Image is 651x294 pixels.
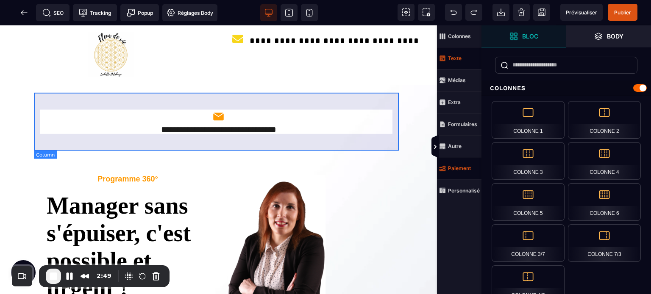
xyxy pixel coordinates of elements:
span: Importer [492,4,509,21]
div: Colonnes [481,80,651,96]
span: Publier [614,9,631,16]
span: Voir bureau [260,4,277,21]
span: Voir tablette [281,4,298,21]
span: Ouvrir les blocs [481,25,566,47]
span: Capture d'écran [418,4,435,21]
strong: Body [607,33,623,39]
div: Colonne 6 [568,183,641,221]
div: Colonne 4 [568,142,641,180]
span: Colonnes [437,25,481,47]
div: Colonne 3/7 [492,224,565,262]
span: Personnalisé [437,179,481,201]
span: Autre [437,135,481,157]
span: Voir les composants [398,4,415,21]
span: Voir mobile [301,4,318,21]
span: Extra [437,91,481,113]
img: fb0692f217c0f5e90e311a2bc6a2db68_Sans_titre_(1080_x_1720_px)_(1080_x_1550_px).png [228,149,325,289]
span: Prévisualiser [566,9,597,16]
span: Popup [127,8,153,17]
span: Texte [437,47,481,69]
span: Médias [437,69,481,91]
span: Créer une alerte modale [120,4,159,21]
strong: Extra [448,99,461,105]
div: Colonne 5 [492,183,565,221]
span: Réglages Body [167,8,213,17]
div: Colonne 2 [568,101,641,139]
span: Métadata SEO [36,4,70,21]
span: Ouvrir les calques [566,25,651,47]
strong: Personnalisé [448,187,480,194]
span: Rétablir [465,4,482,21]
div: Colonne 3 [492,142,565,180]
span: Paiement [437,157,481,179]
span: Formulaires [437,113,481,135]
span: Nettoyage [513,4,530,21]
span: Tracking [79,8,111,17]
strong: Médias [448,77,466,83]
strong: Paiement [448,165,471,171]
span: Aperçu [560,4,603,21]
strong: Texte [448,55,462,61]
div: Colonne 1 [492,101,565,139]
div: Colonne 7/3 [568,224,641,262]
span: Retour [16,4,33,21]
strong: Autre [448,143,462,149]
img: 8aeef015e0ebd4251a34490ffea99928_mail.png [212,85,225,97]
span: Défaire [445,4,462,21]
img: fddb039ee2cd576d9691c5ef50e92217_Logo.png [88,6,133,51]
span: SEO [42,8,64,17]
span: Afficher les vues [481,135,490,160]
span: Enregistrer [533,4,550,21]
text: Programme 360° [97,149,158,158]
span: Favicon [162,4,217,21]
strong: Colonnes [448,33,471,39]
span: Code de suivi [73,4,117,21]
strong: Bloc [522,33,538,39]
span: Enregistrer le contenu [608,4,637,21]
strong: Formulaires [448,121,477,127]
